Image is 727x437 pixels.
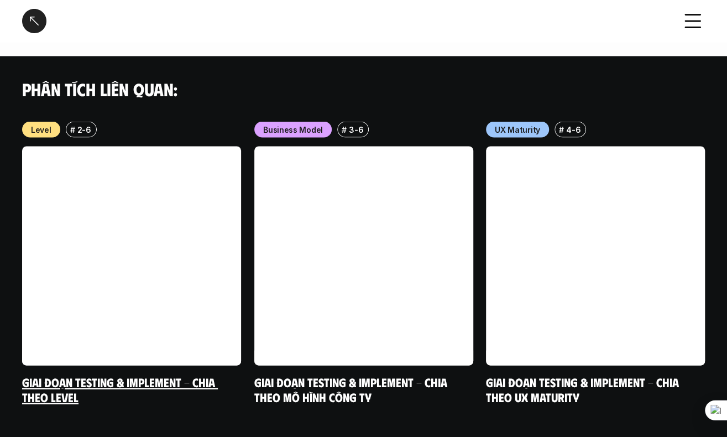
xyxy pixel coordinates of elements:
a: Giai đoạn Testing & Implement - Chia theo Level [22,374,218,404]
h6: # [559,125,564,133]
p: Business Model [263,123,323,135]
a: Giai đoạn Testing & Implement - Chia theo UX Maturity [486,374,682,404]
p: 4-6 [566,123,580,135]
p: 2-6 [77,123,91,135]
h4: Phân tích liên quan: [22,78,705,99]
h6: # [341,125,346,133]
h6: # [70,125,75,133]
p: UX Maturity [495,123,540,135]
a: Giai đoạn Testing & Implement - Chia theo mô hình công ty [254,374,450,404]
p: Level [31,123,51,135]
p: 3-6 [349,123,363,135]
